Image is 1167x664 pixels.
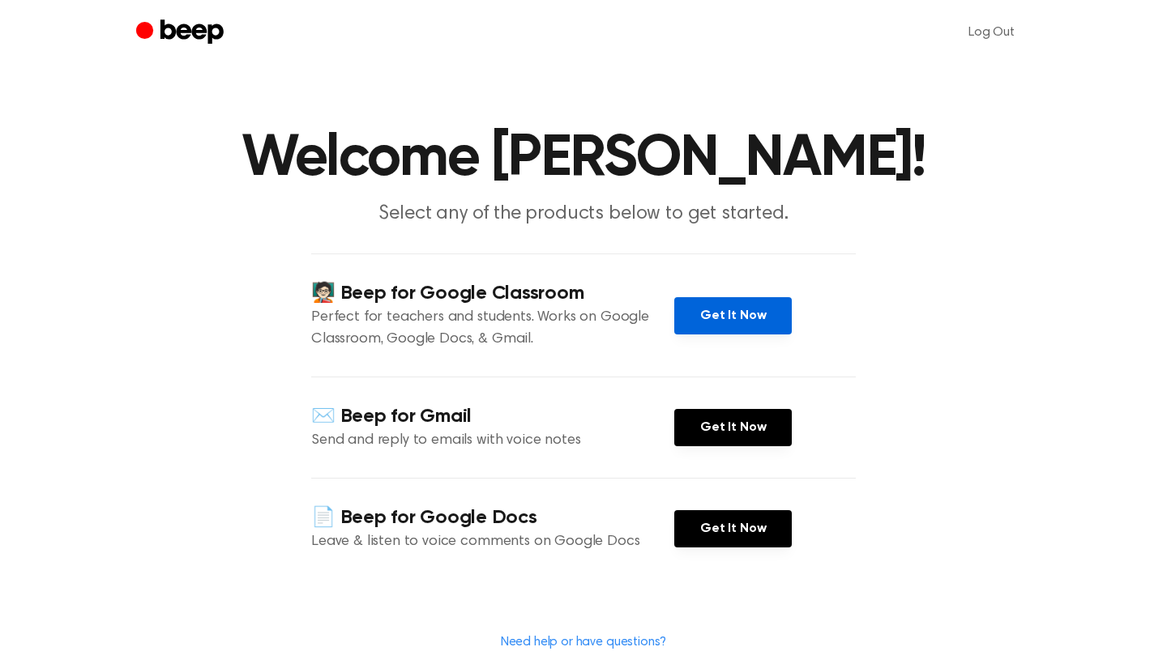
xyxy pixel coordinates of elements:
[311,504,674,531] h4: 📄 Beep for Google Docs
[169,130,998,188] h1: Welcome [PERSON_NAME]!
[311,531,674,553] p: Leave & listen to voice comments on Google Docs
[311,403,674,430] h4: ✉️ Beep for Gmail
[136,17,228,49] a: Beep
[674,297,792,334] a: Get It Now
[272,201,895,228] p: Select any of the products below to get started.
[674,409,792,446] a: Get It Now
[311,430,674,452] p: Send and reply to emails with voice notes
[952,13,1031,52] a: Log Out
[311,280,674,307] h4: 🧑🏻‍🏫 Beep for Google Classroom
[674,510,792,547] a: Get It Now
[501,636,667,649] a: Need help or have questions?
[311,307,674,351] p: Perfect for teachers and students. Works on Google Classroom, Google Docs, & Gmail.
